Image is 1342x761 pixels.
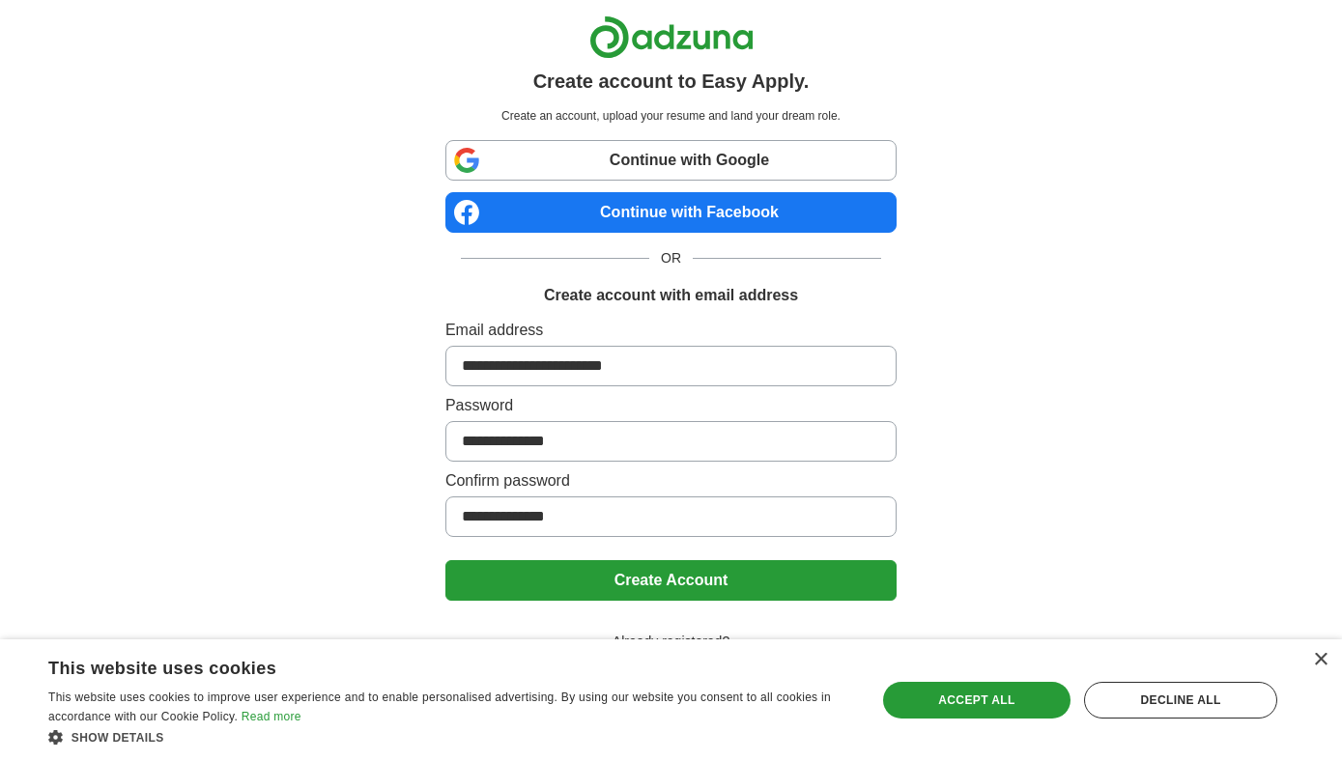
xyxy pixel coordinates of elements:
[883,682,1071,719] div: Accept all
[544,284,798,307] h1: Create account with email address
[48,727,851,747] div: Show details
[445,394,897,417] label: Password
[445,140,897,181] a: Continue with Google
[48,651,803,680] div: This website uses cookies
[1313,653,1328,667] div: Close
[445,319,897,342] label: Email address
[601,632,741,652] span: Already registered?
[445,560,897,601] button: Create Account
[445,469,897,493] label: Confirm password
[48,691,831,723] span: This website uses cookies to improve user experience and to enable personalised advertising. By u...
[242,710,301,723] a: Read more, opens a new window
[445,192,897,233] a: Continue with Facebook
[533,67,810,96] h1: Create account to Easy Apply.
[589,15,754,59] img: Adzuna logo
[649,248,693,268] span: OR
[71,731,164,745] span: Show details
[449,107,893,125] p: Create an account, upload your resume and land your dream role.
[1084,682,1277,719] div: Decline all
